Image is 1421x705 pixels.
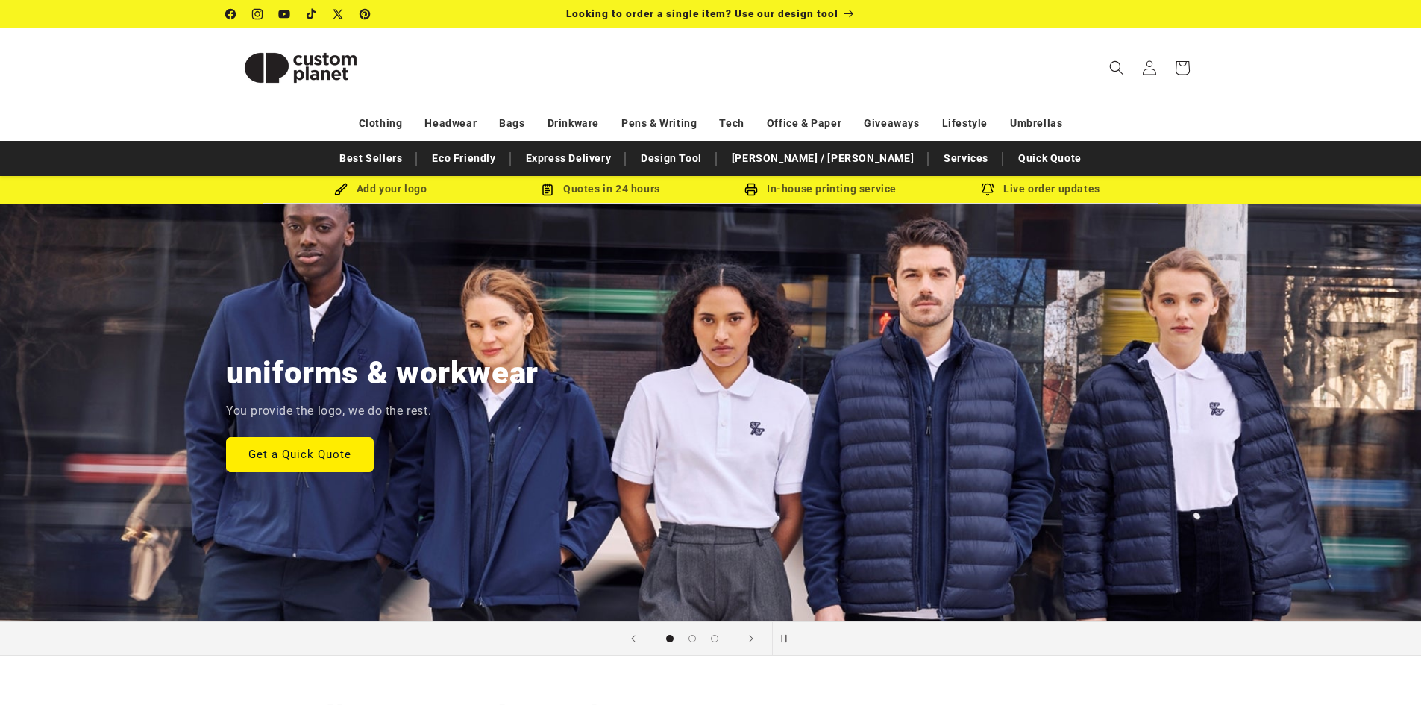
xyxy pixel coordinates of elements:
[1011,145,1089,172] a: Quick Quote
[226,34,375,101] img: Custom Planet
[621,110,697,137] a: Pens & Writing
[226,436,374,471] a: Get a Quick Quote
[864,110,919,137] a: Giveaways
[703,627,726,650] button: Load slide 3 of 3
[633,145,709,172] a: Design Tool
[659,627,681,650] button: Load slide 1 of 3
[226,353,539,393] h2: uniforms & workwear
[332,145,410,172] a: Best Sellers
[518,145,619,172] a: Express Delivery
[981,183,994,196] img: Order updates
[735,622,768,655] button: Next slide
[541,183,554,196] img: Order Updates Icon
[1346,633,1421,705] iframe: Chat Widget
[772,622,805,655] button: Pause slideshow
[936,145,996,172] a: Services
[271,180,491,198] div: Add your logo
[220,28,380,107] a: Custom Planet
[617,622,650,655] button: Previous slide
[424,145,503,172] a: Eco Friendly
[424,110,477,137] a: Headwear
[942,110,988,137] a: Lifestyle
[767,110,841,137] a: Office & Paper
[226,401,431,422] p: You provide the logo, we do the rest.
[499,110,524,137] a: Bags
[711,180,931,198] div: In-house printing service
[744,183,758,196] img: In-house printing
[724,145,921,172] a: [PERSON_NAME] / [PERSON_NAME]
[359,110,403,137] a: Clothing
[931,180,1151,198] div: Live order updates
[548,110,599,137] a: Drinkware
[566,7,838,19] span: Looking to order a single item? Use our design tool
[719,110,744,137] a: Tech
[491,180,711,198] div: Quotes in 24 hours
[1100,51,1133,84] summary: Search
[1010,110,1062,137] a: Umbrellas
[334,183,348,196] img: Brush Icon
[681,627,703,650] button: Load slide 2 of 3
